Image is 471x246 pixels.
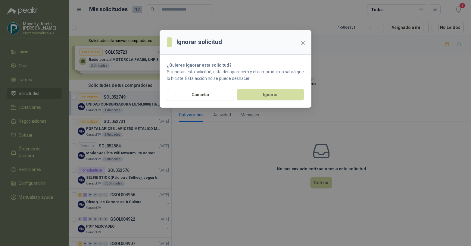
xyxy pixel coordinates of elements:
button: Close [298,38,308,48]
p: Si ignoras esta solicitud, esta desaparecerá y el comprador no sabrá que lo hiciste. Esta acción ... [167,68,304,82]
h3: Ignorar solicitud [176,37,222,47]
button: Ignorar [237,89,304,100]
button: Cancelar [167,89,234,100]
span: close [301,41,305,46]
strong: ¿Quieres ignorar esta solicitud? [167,63,232,68]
